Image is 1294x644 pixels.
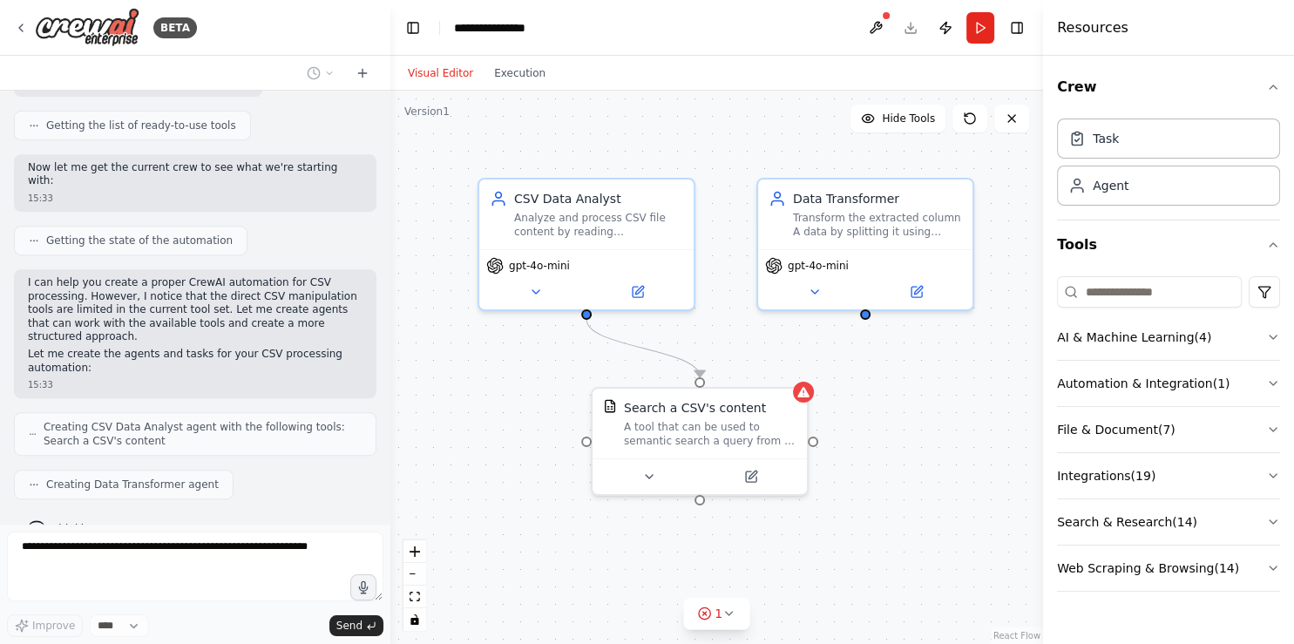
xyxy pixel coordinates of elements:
button: zoom in [403,540,426,563]
button: toggle interactivity [403,608,426,631]
div: CSVSearchToolSearch a CSV's contentA tool that can be used to semantic search a query from a CSV'... [591,387,809,496]
button: Tools [1057,220,1280,269]
button: Open in side panel [867,281,965,302]
div: Task [1093,130,1119,147]
button: Visual Editor [397,63,484,84]
button: 1 [683,598,750,630]
p: Let me create the agents and tasks for your CSV processing automation: [28,348,362,375]
span: Getting the list of ready-to-use tools [46,119,236,132]
div: 15:33 [28,378,362,391]
button: Click to speak your automation idea [350,574,376,600]
button: Web Scraping & Browsing(14) [1057,546,1280,591]
p: I can help you create a proper CrewAI automation for CSV processing. However, I notice that the d... [28,276,362,344]
div: Search a CSV's content [624,399,766,417]
div: Analyze and process CSV file content by reading {csv_file_path}, extracting data from column A, a... [514,211,683,239]
a: React Flow attribution [993,631,1040,641]
span: Getting the state of the automation [46,234,233,247]
div: Version 1 [404,105,450,119]
button: AI & Machine Learning(4) [1057,315,1280,360]
div: React Flow controls [403,540,426,631]
g: Edge from 204fce4f-b7a0-43c8-9273-30f075c19c45 to 02ebe3e3-745a-4ad9-b1a4-b4e9f97a0296 [578,319,708,376]
button: Integrations(19) [1057,453,1280,498]
div: Crew [1057,112,1280,220]
button: Crew [1057,63,1280,112]
button: Open in side panel [701,466,800,487]
span: gpt-4o-mini [509,259,570,273]
span: Creating Data Transformer agent [46,478,219,491]
div: BETA [153,17,197,38]
span: Thinking... [52,522,107,536]
img: CSVSearchTool [603,399,617,413]
span: Creating CSV Data Analyst agent with the following tools: Search a CSV's content [44,420,362,448]
nav: breadcrumb [454,19,538,37]
p: Now let me get the current crew to see what we're starting with: [28,161,362,188]
button: zoom out [403,563,426,586]
button: Switch to previous chat [300,63,342,84]
button: Improve [7,614,83,637]
span: Improve [32,619,75,633]
button: Send [329,615,383,636]
button: Open in side panel [588,281,687,302]
span: gpt-4o-mini [788,259,849,273]
div: Data TransformerTransform the extracted column A data by splitting it using {separator} and creat... [756,178,974,311]
div: Tools [1057,269,1280,606]
div: CSV Data Analyst [514,190,683,207]
img: Logo [35,8,139,47]
div: Data Transformer [793,190,962,207]
button: fit view [403,586,426,608]
button: Hide Tools [850,105,945,132]
span: Send [336,619,362,633]
div: A tool that can be used to semantic search a query from a CSV's content. [624,420,796,448]
div: CSV Data AnalystAnalyze and process CSV file content by reading {csv_file_path}, extracting data ... [478,178,695,311]
h4: Resources [1057,17,1128,38]
button: Start a new chat [349,63,376,84]
button: Hide left sidebar [401,16,425,40]
div: Transform the extracted column A data by splitting it using {separator} and create a structured o... [793,211,962,239]
button: File & Document(7) [1057,407,1280,452]
span: Hide Tools [882,112,935,125]
button: Automation & Integration(1) [1057,361,1280,406]
button: Hide right sidebar [1005,16,1029,40]
span: 1 [715,605,722,622]
button: Execution [484,63,556,84]
div: Agent [1093,177,1128,194]
button: Search & Research(14) [1057,499,1280,545]
div: 15:33 [28,192,362,205]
